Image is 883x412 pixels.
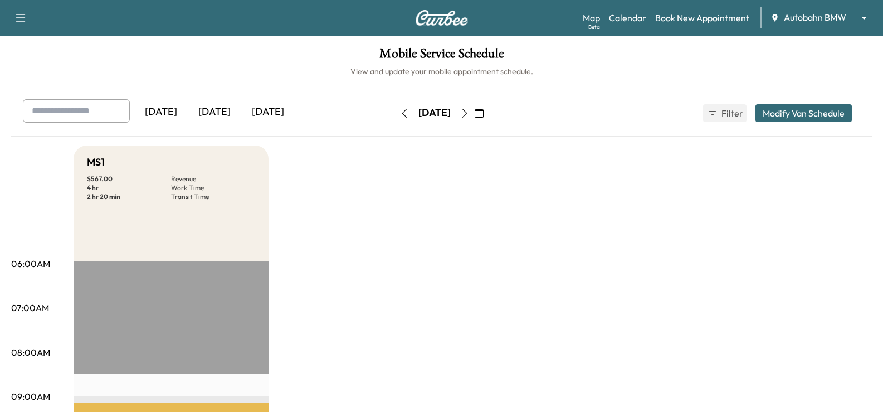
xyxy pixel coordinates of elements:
span: Autobahn BMW [784,11,846,24]
div: [DATE] [188,99,241,125]
div: [DATE] [134,99,188,125]
p: Revenue [171,175,255,183]
p: 09:00AM [11,390,50,403]
p: 4 hr [87,183,171,192]
a: Book New Appointment [655,11,749,25]
img: Curbee Logo [415,10,469,26]
button: Filter [703,104,747,122]
h1: Mobile Service Schedule [11,47,872,66]
a: Calendar [609,11,646,25]
p: $ 567.00 [87,175,171,183]
span: Filter [721,106,741,120]
button: Modify Van Schedule [755,104,852,122]
div: [DATE] [418,106,451,120]
h5: MS1 [87,154,105,170]
div: [DATE] [241,99,295,125]
a: MapBeta [583,11,600,25]
p: 06:00AM [11,257,50,270]
p: 2 hr 20 min [87,192,171,201]
p: Transit Time [171,192,255,201]
p: Work Time [171,183,255,192]
h6: View and update your mobile appointment schedule. [11,66,872,77]
div: Beta [588,23,600,31]
p: 08:00AM [11,346,50,359]
p: 07:00AM [11,301,49,314]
